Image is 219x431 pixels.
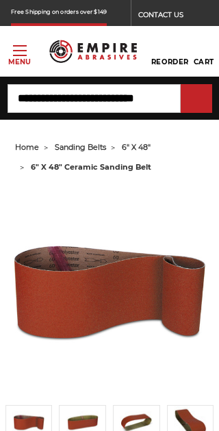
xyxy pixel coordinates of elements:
a: home [15,142,39,152]
a: CONTACT US [138,7,208,26]
img: Empire Abrasives [49,34,137,68]
span: Toggle menu [13,50,27,51]
a: Reorder [151,36,189,66]
input: Submit [183,86,210,113]
span: 6" x 48" ceramic sanding belt [31,162,151,172]
a: 6" x 48" [122,142,151,152]
a: sanding belts [55,142,106,152]
a: Cart [194,36,214,66]
p: Menu [8,57,31,67]
span: Cart [194,57,214,66]
span: Reorder [151,57,189,66]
